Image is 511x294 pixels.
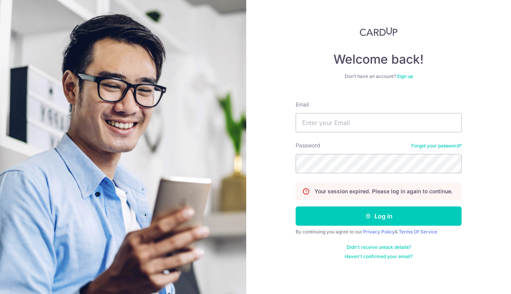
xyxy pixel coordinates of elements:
[347,244,411,250] a: Didn't receive unlock details?
[296,52,462,67] h4: Welcome back!
[296,101,309,108] label: Email
[363,229,395,235] a: Privacy Policy
[399,229,437,235] a: Terms Of Service
[296,229,462,235] div: By continuing you agree to our &
[411,143,462,149] a: Forgot your password?
[296,113,462,132] input: Enter your Email
[296,142,320,149] label: Password
[296,73,462,79] div: Don’t have an account?
[360,27,398,36] img: CardUp Logo
[397,73,413,79] a: Sign up
[296,206,462,226] button: Log in
[315,188,453,195] p: Your session expired. Please log in again to continue.
[345,253,413,260] a: Haven't confirmed your email?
